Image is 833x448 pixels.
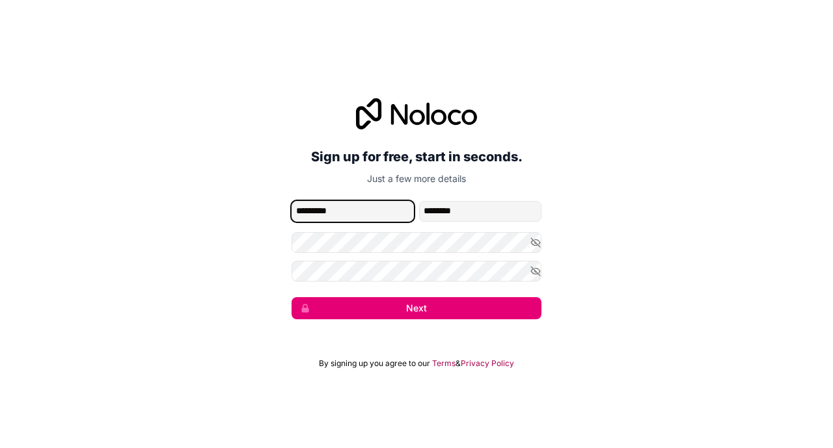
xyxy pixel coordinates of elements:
[319,358,430,369] span: By signing up you agree to our
[292,145,541,168] h2: Sign up for free, start in seconds.
[292,261,541,282] input: Confirm password
[292,172,541,185] p: Just a few more details
[456,358,461,369] span: &
[461,358,514,369] a: Privacy Policy
[292,201,414,222] input: given-name
[292,297,541,319] button: Next
[432,358,456,369] a: Terms
[292,232,541,253] input: Password
[419,201,541,222] input: family-name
